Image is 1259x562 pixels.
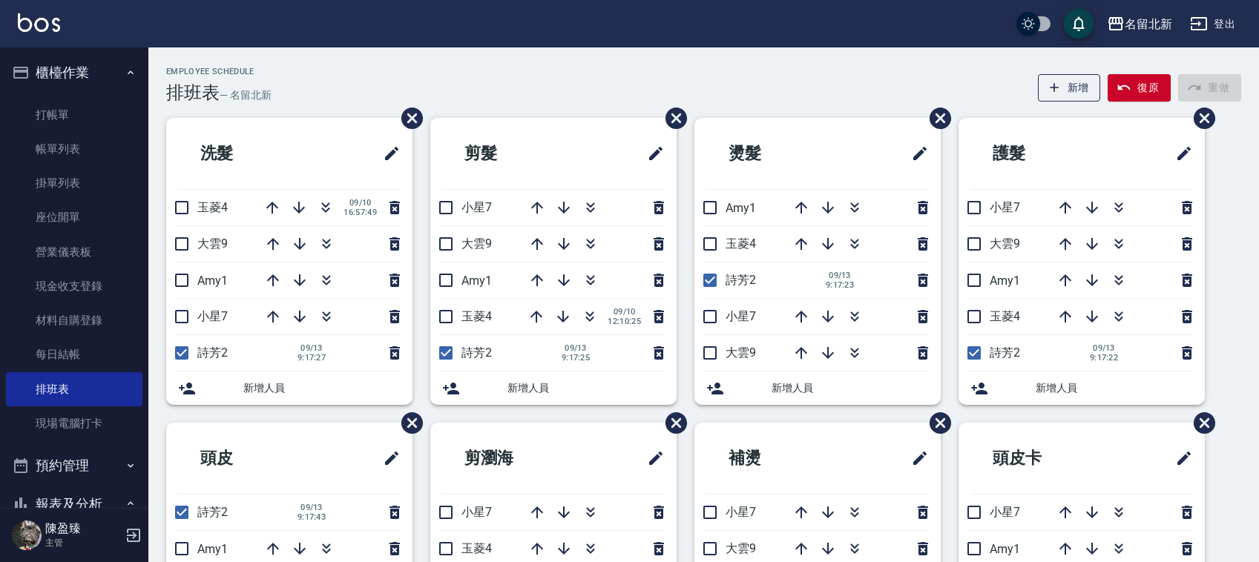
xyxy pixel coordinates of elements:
span: 大雲9 [197,237,228,251]
span: 大雲9 [461,237,492,251]
h2: 洗髮 [178,127,315,180]
button: 報表及分析 [6,485,142,523]
span: Amy1 [197,542,228,556]
h2: 頭皮卡 [970,432,1115,485]
button: 預約管理 [6,446,142,485]
span: 09/13 [824,271,856,280]
img: Logo [18,13,60,32]
span: 修改班表的標題 [374,136,401,171]
span: 09/13 [295,343,328,353]
span: Amy1 [990,542,1020,556]
span: 詩芳2 [197,346,228,360]
button: save [1064,9,1094,39]
button: 名留北新 [1101,9,1178,39]
span: 9:17:25 [559,353,592,363]
span: 刪除班表 [918,96,953,140]
span: 大雲9 [990,237,1020,251]
a: 每日結帳 [6,337,142,371]
span: 修改班表的標題 [1166,136,1193,171]
span: 09/13 [295,503,328,512]
button: 櫃檯作業 [6,53,142,92]
span: 玉菱4 [990,309,1020,323]
span: 9:17:27 [295,353,328,363]
span: 玉菱4 [461,541,492,555]
h6: — 名留北新 [220,87,272,103]
p: 主管 [45,536,121,549]
a: 打帳單 [6,98,142,132]
button: 登出 [1184,10,1241,38]
h5: 陳盈臻 [45,521,121,536]
span: 刪除班表 [1183,401,1217,445]
h2: 頭皮 [178,432,315,485]
span: 修改班表的標題 [638,440,665,476]
span: 修改班表的標題 [902,440,929,476]
span: Amy1 [197,274,228,288]
span: 大雲9 [726,346,756,360]
div: 新增人員 [959,371,1205,405]
span: 修改班表的標題 [374,440,401,476]
span: 09/10 [608,307,641,317]
span: 刪除班表 [654,96,689,140]
h2: 剪髮 [442,127,579,180]
h2: 補燙 [706,432,843,485]
a: 現場電腦打卡 [6,406,142,440]
span: 新增人員 [243,380,401,396]
span: 詩芳2 [197,505,228,519]
span: 16:57:49 [343,208,377,217]
img: Person [12,520,42,550]
span: 玉菱4 [197,200,228,214]
span: 玉菱4 [726,237,756,251]
span: 玉菱4 [461,309,492,323]
span: 刪除班表 [1183,96,1217,140]
h2: 燙髮 [706,127,843,180]
a: 材料自購登錄 [6,303,142,337]
span: 09/13 [1088,343,1120,353]
span: 刪除班表 [918,401,953,445]
span: 09/10 [343,198,377,208]
h3: 排班表 [166,82,220,103]
a: 掛單列表 [6,166,142,200]
a: 現金收支登錄 [6,269,142,303]
a: 帳單列表 [6,132,142,166]
span: 新增人員 [507,380,665,396]
span: 小星7 [726,309,756,323]
span: 刪除班表 [390,96,425,140]
div: 新增人員 [166,371,412,405]
span: Amy1 [461,274,492,288]
div: 新增人員 [430,371,677,405]
span: 12:10:25 [608,317,641,326]
span: 詩芳2 [461,346,492,360]
span: 小星7 [461,505,492,519]
a: 座位開單 [6,200,142,234]
div: 名留北新 [1125,15,1172,33]
span: 小星7 [461,200,492,214]
span: 小星7 [990,505,1020,519]
span: 修改班表的標題 [1166,440,1193,476]
span: 09/13 [559,343,592,353]
button: 新增 [1038,74,1101,102]
span: 小星7 [197,309,228,323]
span: 9:17:23 [824,280,856,290]
h2: Employee Schedule [166,67,272,76]
h2: 護髮 [970,127,1107,180]
span: 修改班表的標題 [638,136,665,171]
span: 小星7 [726,505,756,519]
span: Amy1 [726,201,756,215]
a: 營業儀表板 [6,235,142,269]
a: 排班表 [6,372,142,406]
span: 詩芳2 [990,346,1020,360]
span: 新增人員 [1036,380,1193,396]
span: 大雲9 [726,541,756,555]
div: 新增人員 [694,371,941,405]
h2: 剪瀏海 [442,432,587,485]
span: 修改班表的標題 [902,136,929,171]
span: 詩芳2 [726,273,756,287]
span: 新增人員 [772,380,929,396]
span: 9:17:22 [1088,353,1120,363]
span: 小星7 [990,200,1020,214]
span: Amy1 [990,274,1020,288]
span: 刪除班表 [390,401,425,445]
span: 9:17:43 [295,512,328,522]
button: 復原 [1108,74,1171,102]
span: 刪除班表 [654,401,689,445]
